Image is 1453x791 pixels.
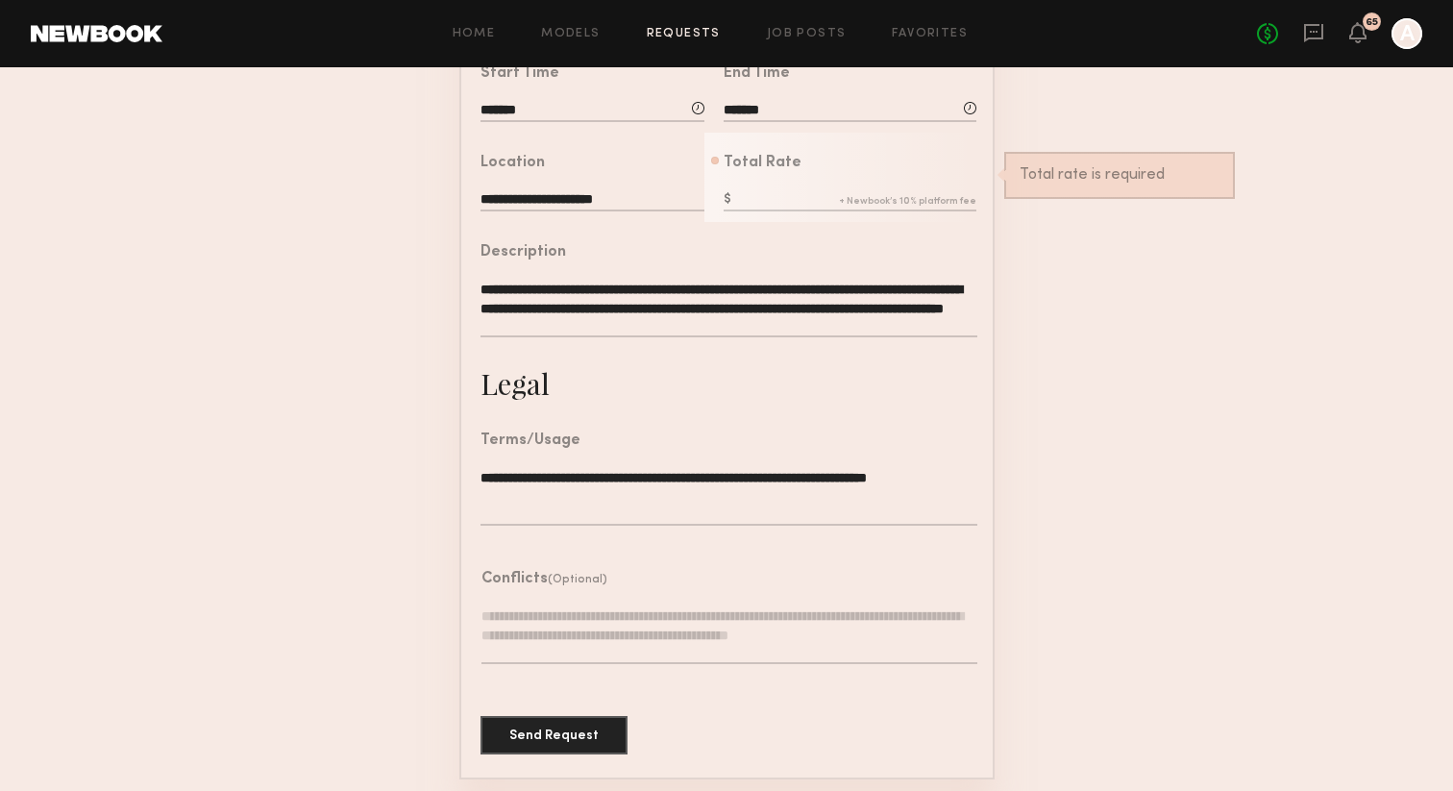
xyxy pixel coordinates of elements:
[548,574,607,585] span: (Optional)
[724,156,801,171] div: Total Rate
[892,28,968,40] a: Favorites
[480,66,559,82] div: Start Time
[724,66,790,82] div: End Time
[647,28,721,40] a: Requests
[481,572,607,587] header: Conflicts
[1391,18,1422,49] a: A
[480,433,580,449] div: Terms/Usage
[541,28,600,40] a: Models
[453,28,496,40] a: Home
[480,245,566,260] div: Description
[1366,17,1378,28] div: 65
[480,156,545,171] div: Location
[1020,167,1219,184] div: Total rate is required
[480,364,550,403] div: Legal
[767,28,847,40] a: Job Posts
[480,716,628,754] button: Send Request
